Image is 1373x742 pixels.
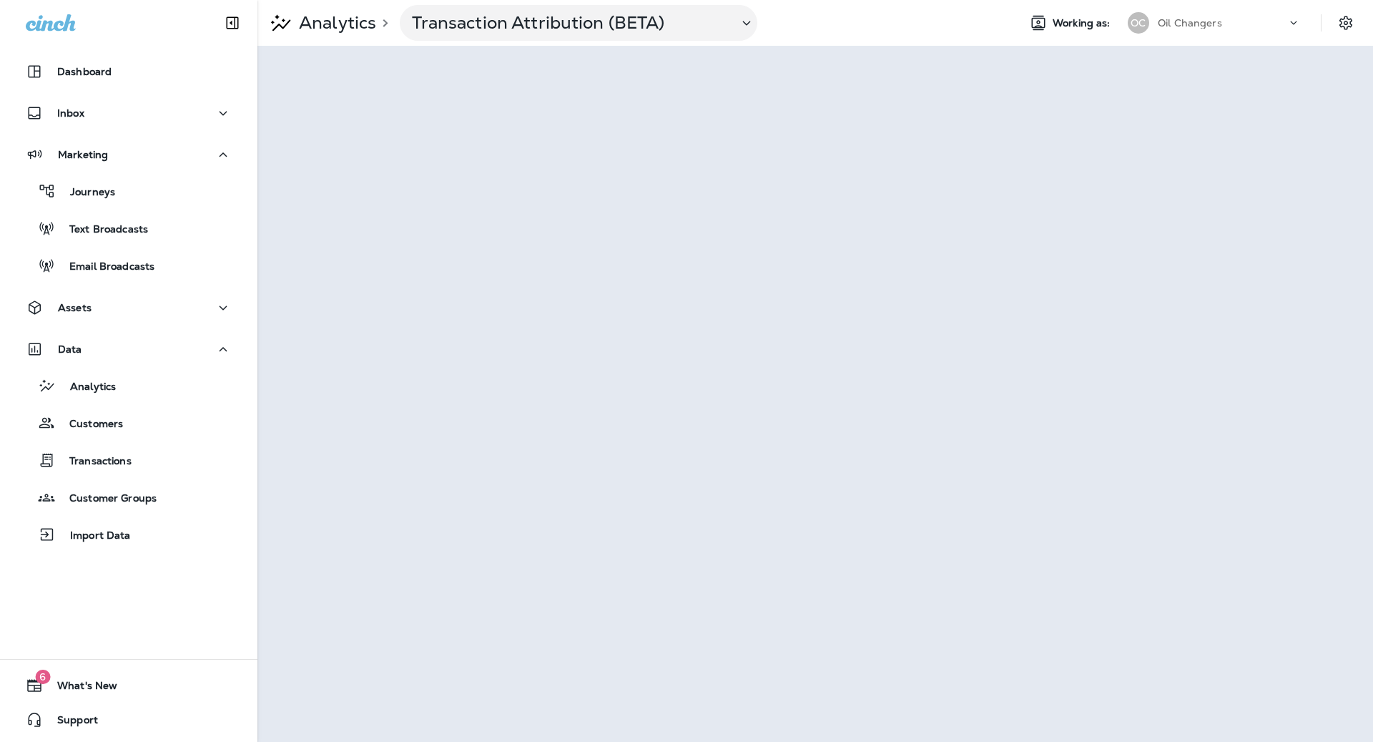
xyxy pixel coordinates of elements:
[14,250,243,280] button: Email Broadcasts
[1158,17,1222,29] p: Oil Changers
[1128,12,1149,34] div: OC
[212,9,252,37] button: Collapse Sidebar
[14,99,243,127] button: Inbox
[14,671,243,700] button: 6What's New
[35,670,50,684] span: 6
[55,260,154,274] p: Email Broadcasts
[43,714,98,731] span: Support
[14,445,243,475] button: Transactions
[55,223,148,237] p: Text Broadcasts
[14,408,243,438] button: Customers
[14,140,243,169] button: Marketing
[56,381,116,394] p: Analytics
[55,418,123,431] p: Customers
[57,66,112,77] p: Dashboard
[55,455,132,469] p: Transactions
[14,371,243,401] button: Analytics
[57,107,84,119] p: Inbox
[58,149,108,160] p: Marketing
[43,680,117,697] span: What's New
[376,17,388,29] p: >
[14,213,243,243] button: Text Broadcasts
[1053,17,1113,29] span: Working as:
[55,492,157,506] p: Customer Groups
[14,335,243,363] button: Data
[58,302,92,313] p: Assets
[1333,10,1359,36] button: Settings
[14,57,243,86] button: Dashboard
[14,519,243,550] button: Import Data
[56,529,131,543] p: Import Data
[412,12,727,34] p: Transaction Attribution (BETA)
[56,186,115,200] p: Journeys
[14,293,243,322] button: Assets
[14,176,243,206] button: Journeys
[58,343,82,355] p: Data
[293,12,376,34] p: Analytics
[14,482,243,512] button: Customer Groups
[14,706,243,734] button: Support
